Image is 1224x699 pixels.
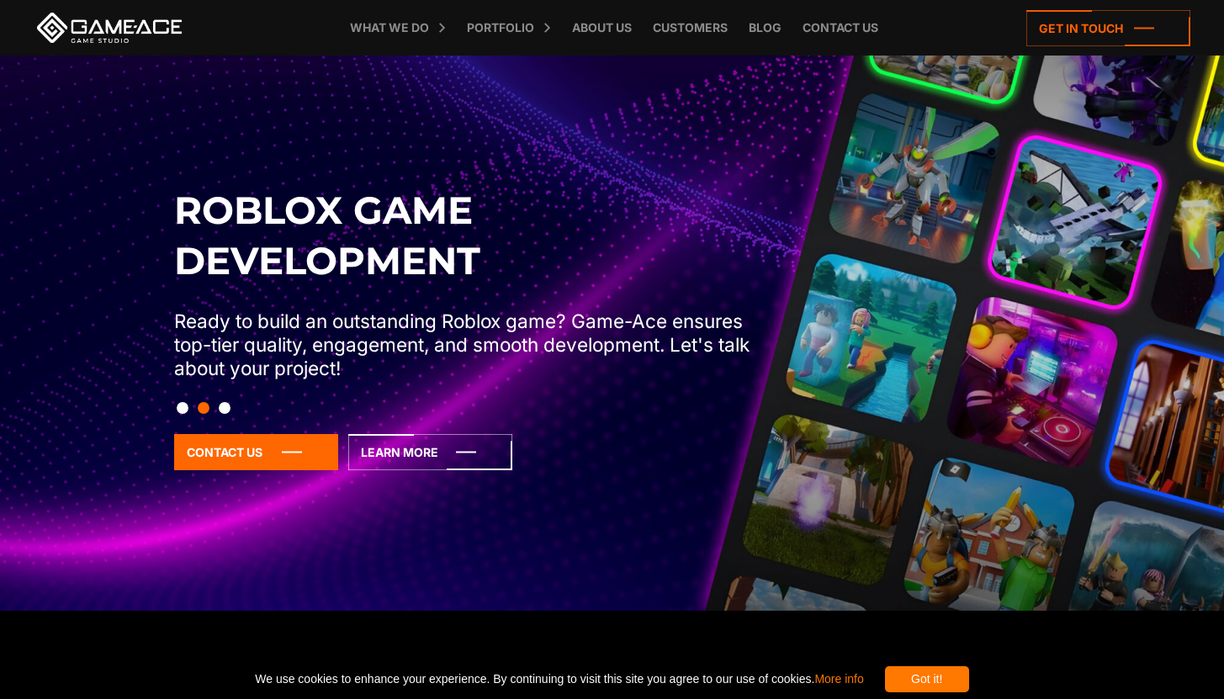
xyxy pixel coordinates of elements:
[174,434,338,470] a: Contact Us
[219,394,230,422] button: Slide 3
[174,310,761,380] p: Ready to build an outstanding Roblox game? Game-Ace ensures top-tier quality, engagement, and smo...
[198,394,209,422] button: Slide 2
[174,185,761,286] h2: Roblox Game Development
[885,666,969,692] div: Got it!
[814,672,863,686] a: More info
[348,434,512,470] a: Learn More
[1026,10,1190,46] a: Get in touch
[255,666,863,692] span: We use cookies to enhance your experience. By continuing to visit this site you agree to our use ...
[177,394,188,422] button: Slide 1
